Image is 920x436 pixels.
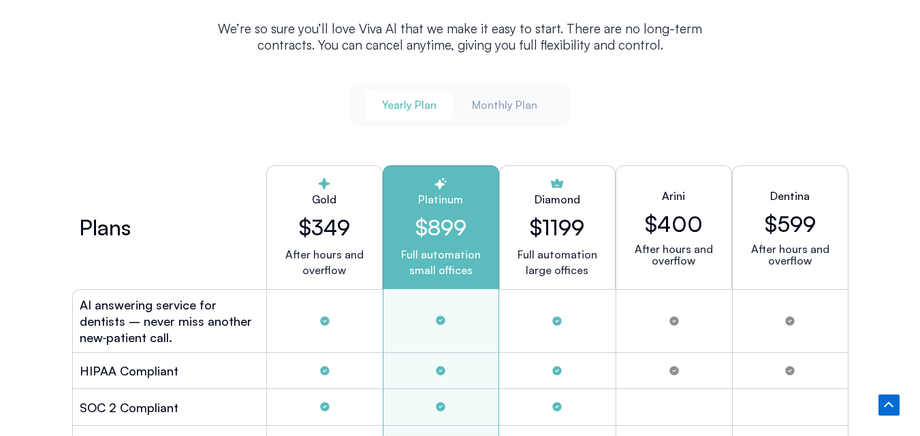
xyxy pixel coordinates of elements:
[770,188,810,204] h2: Dentina
[278,191,371,207] h2: Gold
[80,297,259,346] h2: AI answering service for dentists – never miss another new‑patient call.
[278,214,371,240] h2: $349
[202,20,719,53] p: We’re so sure you’ll love Viva Al that we make it easy to start. There are no long-term contracts...
[394,191,488,207] h2: Platinum
[278,247,371,278] p: After hours and overflow
[382,97,437,112] span: Yearly Plan
[518,247,597,278] p: Full automation large offices
[394,214,488,240] h2: $899
[662,188,685,204] h2: Arini
[80,399,178,416] h2: SOC 2 Compliant
[765,211,816,237] h2: $599
[394,247,488,278] p: Full automation small offices
[472,97,537,112] span: Monthly Plan
[627,244,720,267] p: After hours and overflow
[535,191,580,207] h2: Diamond
[645,211,703,237] h2: $400
[79,219,131,235] h2: Plans
[80,363,178,379] h2: HIPAA Compliant
[744,244,837,267] p: After hours and overflow
[530,214,584,240] h2: $1199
